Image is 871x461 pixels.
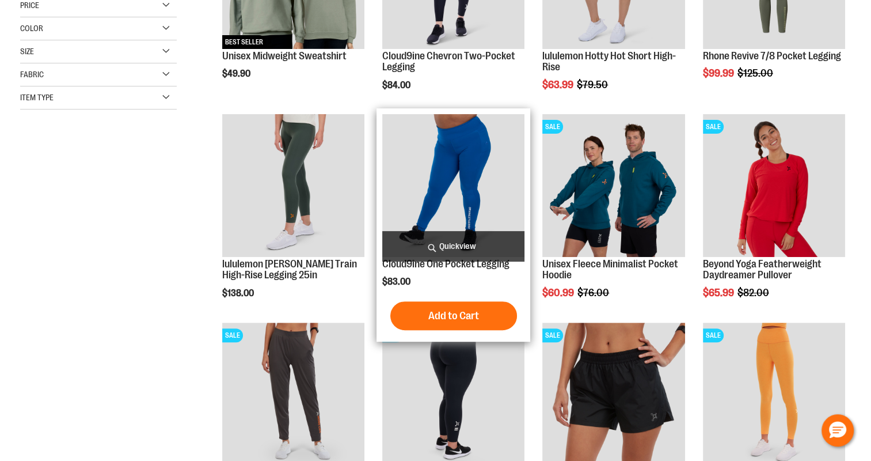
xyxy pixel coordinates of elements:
div: product [697,108,851,328]
a: Cloud9ine One Pocket Legging [382,258,509,270]
a: Beyond Yoga Featherweight Daydreamer Pullover [703,258,821,281]
span: Fabric [20,70,44,79]
span: Color [20,24,43,33]
span: SALE [703,328,724,342]
button: Hello, have a question? Let’s chat. [821,414,854,447]
span: SALE [542,120,563,134]
span: $49.90 [222,69,252,79]
span: $60.99 [542,287,576,298]
span: Add to Cart [428,309,479,322]
a: Unisex Midweight Sweatshirt [222,50,347,62]
span: $76.00 [577,287,611,298]
span: $84.00 [382,80,412,90]
span: $63.99 [542,79,575,90]
span: SALE [703,120,724,134]
span: Size [20,47,34,56]
span: $79.50 [577,79,610,90]
span: Item Type [20,93,54,102]
a: Main view of 2024 October lululemon Wunder Train High-Rise [222,114,364,258]
span: $125.00 [737,67,775,79]
img: Unisex Fleece Minimalist Pocket Hoodie [542,114,684,256]
button: Add to Cart [390,301,517,330]
div: product [216,108,370,328]
a: lululemon Hotty Hot Short High-Rise [542,50,676,73]
a: Unisex Fleece Minimalist Pocket Hoodie [542,258,678,281]
span: BEST SELLER [222,35,266,49]
a: Product image for Beyond Yoga Featherweight Daydreamer PulloverSALE [703,114,845,258]
a: lululemon [PERSON_NAME] Train High-Rise Legging 25in [222,258,357,281]
div: product [376,108,530,342]
a: Quickview [382,231,524,262]
span: $138.00 [222,288,256,298]
span: SALE [542,328,563,342]
a: Cloud9ine One Pocket Legging [382,114,524,258]
span: $82.00 [737,287,771,298]
span: Price [20,1,39,10]
img: Product image for Beyond Yoga Featherweight Daydreamer Pullover [703,114,845,256]
img: Main view of 2024 October lululemon Wunder Train High-Rise [222,114,364,256]
span: $65.99 [703,287,736,298]
a: Unisex Fleece Minimalist Pocket HoodieSALE [542,114,684,258]
img: Cloud9ine One Pocket Legging [382,114,524,256]
div: product [537,108,690,328]
span: $99.99 [703,67,736,79]
span: SALE [222,328,243,342]
a: Cloud9ine Chevron Two-Pocket Legging [382,50,515,73]
span: $83.00 [382,277,412,287]
a: Rhone Revive 7/8 Pocket Legging [703,50,841,62]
